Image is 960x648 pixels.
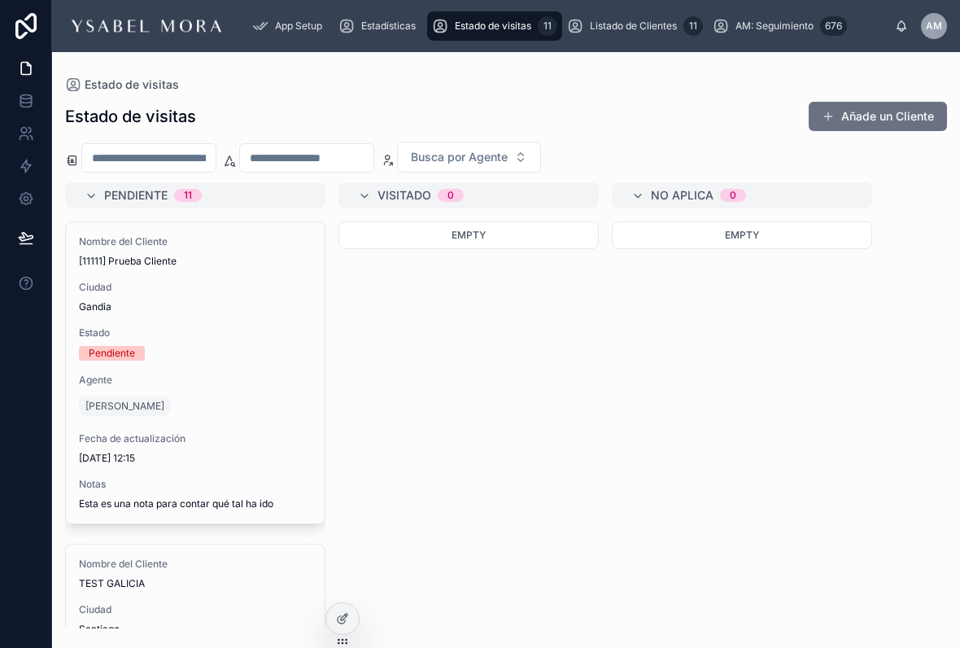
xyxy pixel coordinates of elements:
span: [PERSON_NAME] [85,400,164,413]
span: [DATE] 12:15 [79,452,312,465]
span: App Setup [275,20,322,33]
span: Pendiente [104,187,168,204]
span: Nombre del Cliente [79,235,312,248]
span: Estadísticas [361,20,416,33]
div: 11 [538,16,557,36]
span: Ciudad [79,281,312,294]
span: [11111] Prueba Cliente [79,255,312,268]
img: App logo [65,13,228,39]
span: Estado de visitas [455,20,531,33]
span: AM: Seguimiento [735,20,814,33]
span: No aplica [651,187,713,204]
span: Fecha de actualización [79,432,312,445]
a: Listado de Clientes11 [562,11,708,41]
span: Notas [79,478,312,491]
a: App Setup [247,11,334,41]
a: AM: Seguimiento676 [708,11,852,41]
span: Estado de visitas [85,77,179,93]
div: 11 [683,16,703,36]
span: Esta es una nota para contar qué tal ha ido [79,497,312,510]
span: Empty [725,229,759,241]
span: Nombre del Cliente [79,558,312,571]
span: TEST GALICIA [79,577,312,590]
span: Santiago [79,623,312,636]
a: [PERSON_NAME] [79,396,171,416]
span: AM [926,20,942,33]
h1: Estado de visitas [65,105,196,128]
a: Estado de visitas [65,77,179,93]
a: Estado de visitas11 [427,11,562,41]
a: Estadísticas [334,11,427,41]
div: 676 [820,16,847,36]
div: 0 [447,189,454,202]
span: Listado de Clientes [590,20,677,33]
button: Añade un Cliente [809,102,947,131]
div: 11 [184,189,192,202]
span: Empty [452,229,486,241]
span: Agente [79,374,312,387]
span: Busca por Agente [411,149,508,165]
span: Visitado [377,187,431,204]
span: Ciudad [79,603,312,616]
div: 0 [730,189,736,202]
div: Pendiente [89,346,135,361]
span: Gandia [79,300,312,313]
span: Estado [79,326,312,339]
button: Select Button [397,142,541,173]
div: scrollable content [241,8,895,44]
